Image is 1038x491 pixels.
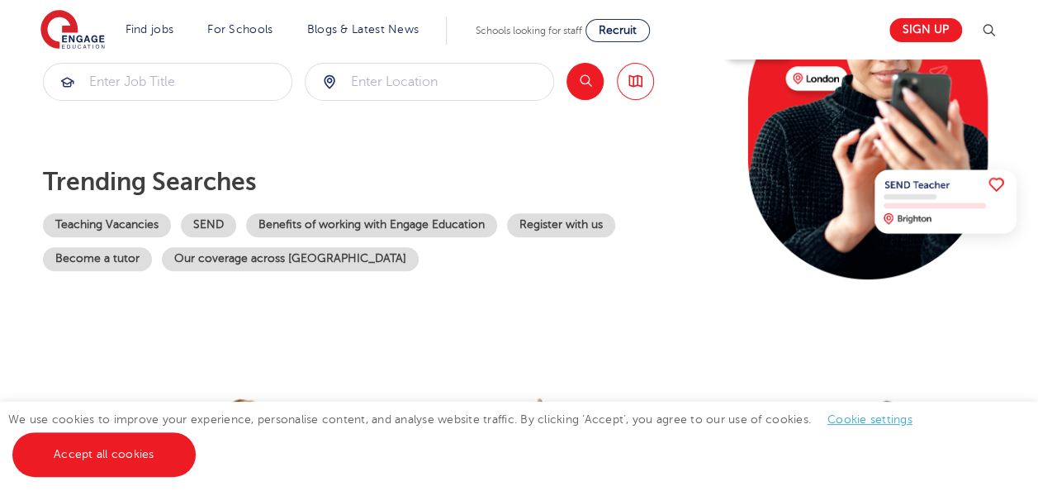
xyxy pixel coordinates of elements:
[889,18,962,42] a: Sign up
[305,63,554,101] div: Submit
[476,25,582,36] span: Schools looking for staff
[43,213,171,237] a: Teaching Vacancies
[8,413,929,460] span: We use cookies to improve your experience, personalise content, and analyse website traffic. By c...
[307,23,419,36] a: Blogs & Latest News
[12,432,196,477] a: Accept all cookies
[507,213,615,237] a: Register with us
[162,247,419,271] a: Our coverage across [GEOGRAPHIC_DATA]
[40,10,105,51] img: Engage Education
[43,247,152,271] a: Become a tutor
[126,23,174,36] a: Find jobs
[43,63,292,101] div: Submit
[43,167,709,197] p: Trending searches
[599,24,637,36] span: Recruit
[207,23,273,36] a: For Schools
[246,213,497,237] a: Benefits of working with Engage Education
[827,413,912,426] a: Cookie settings
[566,63,604,100] button: Search
[181,213,236,237] a: SEND
[44,64,291,100] input: Submit
[585,19,650,42] a: Recruit
[306,64,553,100] input: Submit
